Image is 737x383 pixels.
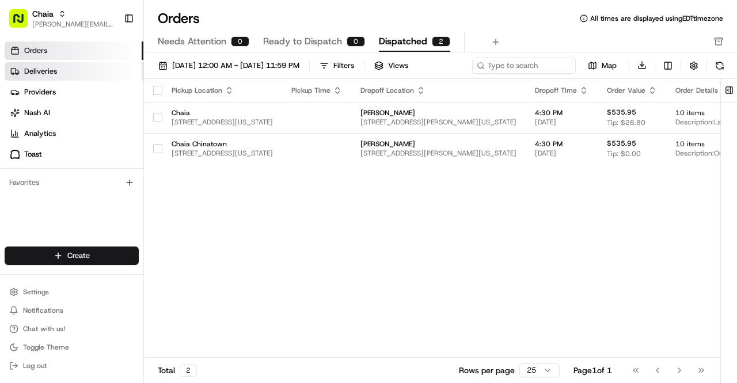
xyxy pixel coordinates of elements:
[12,199,30,217] img: Grace Nketiah
[12,12,35,35] img: Nash
[5,83,143,101] a: Providers
[52,122,158,131] div: We're available if you need us!
[12,150,77,159] div: Past conversations
[180,364,197,377] div: 2
[81,285,139,294] a: Powered byPylon
[459,365,515,376] p: Rows per page
[196,113,210,127] button: Start new chat
[24,149,42,160] span: Toast
[5,62,143,81] a: Deliveries
[379,35,427,48] span: Dispatched
[675,108,733,117] span: 10 items
[5,339,139,355] button: Toggle Theme
[23,343,69,352] span: Toggle Theme
[5,173,139,192] div: Favorites
[36,179,93,188] span: [PERSON_NAME]
[675,149,733,158] span: Description: Order number: 1 for [PERSON_NAME]
[172,108,273,117] span: Chaia
[5,41,143,60] a: Orders
[32,8,54,20] span: Chaia
[32,20,115,29] button: [PERSON_NAME][EMAIL_ADDRESS][DOMAIN_NAME]
[23,287,49,297] span: Settings
[360,139,516,149] span: [PERSON_NAME]
[263,35,342,48] span: Ready to Dispatch
[178,147,210,161] button: See all
[369,58,413,74] button: Views
[5,284,139,300] button: Settings
[602,60,617,71] span: Map
[607,108,636,117] span: $535.95
[24,110,45,131] img: 1732323095091-59ea418b-cfe3-43c8-9ae0-d0d06d6fd42c
[5,321,139,337] button: Chat with us!
[23,257,88,269] span: Knowledge Base
[360,117,516,127] span: [STREET_ADDRESS][PERSON_NAME][US_STATE]
[360,149,516,158] span: [STREET_ADDRESS][PERSON_NAME][US_STATE]
[24,108,50,118] span: Nash AI
[102,210,126,219] span: [DATE]
[535,117,588,127] span: [DATE]
[172,86,273,95] div: Pickup Location
[607,86,657,95] div: Order Value
[115,286,139,294] span: Pylon
[97,259,107,268] div: 💻
[12,110,32,131] img: 1736555255976-a54dd68f-1ca7-489b-9aae-adbdc363a1c4
[23,306,63,315] span: Notifications
[5,124,143,143] a: Analytics
[24,128,56,139] span: Analytics
[52,110,189,122] div: Start new chat
[5,302,139,318] button: Notifications
[388,60,408,71] span: Views
[231,36,249,47] div: 0
[607,139,636,148] span: $535.95
[24,87,56,97] span: Providers
[675,86,733,95] div: Order Details
[23,361,47,370] span: Log out
[93,253,189,274] a: 💻API Documentation
[5,104,143,122] a: Nash AI
[580,59,624,73] button: Map
[158,9,200,28] h1: Orders
[30,74,190,86] input: Clear
[96,179,100,188] span: •
[12,168,30,186] img: Bettina Stern
[12,259,21,268] div: 📗
[23,324,65,333] span: Chat with us!
[172,139,273,149] span: Chaia Chinatown
[23,210,32,219] img: 1736555255976-a54dd68f-1ca7-489b-9aae-adbdc363a1c4
[360,86,516,95] div: Dropoff Location
[535,149,588,158] span: [DATE]
[96,210,100,219] span: •
[5,247,139,265] button: Create
[102,179,130,188] span: 8:23 AM
[314,58,359,74] button: Filters
[333,60,354,71] div: Filters
[675,139,733,149] span: 10 items
[535,108,588,117] span: 4:30 PM
[535,86,588,95] div: Dropoff Time
[291,86,342,95] div: Pickup Time
[24,66,57,77] span: Deliveries
[7,253,93,274] a: 📗Knowledge Base
[158,35,226,48] span: Needs Attention
[712,58,728,74] button: Refresh
[607,149,641,158] span: Tip: $0.00
[172,60,299,71] span: [DATE] 12:00 AM - [DATE] 11:59 PM
[607,118,645,127] span: Tip: $26.80
[573,365,612,376] div: Page 1 of 1
[675,117,733,127] span: Description: Large Taco Boxes, Small Taco Box, Mix and Match Quesadillas, Black Beans, Green Rice...
[12,46,210,65] p: Welcome 👋
[360,108,516,117] span: [PERSON_NAME]
[5,5,119,32] button: Chaia[PERSON_NAME][EMAIL_ADDRESS][DOMAIN_NAME]
[36,210,93,219] span: [PERSON_NAME]
[10,150,20,158] img: Toast logo
[5,145,143,164] a: Toast
[172,149,273,158] span: [STREET_ADDRESS][US_STATE]
[172,117,273,127] span: [STREET_ADDRESS][US_STATE]
[158,364,197,377] div: Total
[432,36,450,47] div: 2
[535,139,588,149] span: 4:30 PM
[109,257,185,269] span: API Documentation
[347,36,365,47] div: 0
[24,45,47,56] span: Orders
[472,58,576,74] input: Type to search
